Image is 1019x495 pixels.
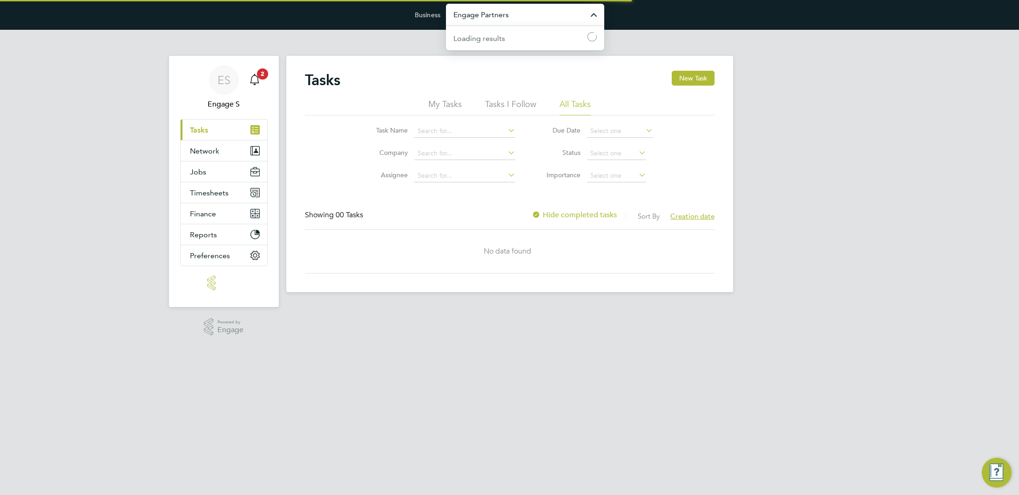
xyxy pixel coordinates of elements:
span: Jobs [190,167,206,176]
input: Search for... [414,169,515,182]
button: Engage Resource Center [982,458,1012,488]
label: Status [539,148,580,157]
span: ES [217,74,230,86]
div: Showing [305,210,365,220]
span: Creation date [670,212,715,221]
button: Reports [181,224,267,245]
label: Task Name [366,126,408,134]
div: No data found [305,247,710,256]
label: Importance [539,171,580,179]
a: Powered byEngage [204,318,243,336]
span: Engage S [180,99,268,110]
img: engage-logo-retina.png [207,275,241,290]
span: Engage [217,326,243,334]
span: Powered by [217,318,243,326]
input: Search for... [414,147,515,160]
input: Select one [587,147,646,160]
div: Loading results [453,33,505,44]
li: All Tasks [560,99,591,115]
span: 2 [257,68,268,80]
button: Jobs [181,161,267,182]
a: 2 [245,65,264,95]
a: Tasks [181,120,267,140]
span: Finance [190,209,216,218]
nav: Main navigation [169,56,279,307]
span: Preferences [190,251,230,260]
label: Business [415,11,440,19]
button: Finance [181,203,267,224]
label: Company [366,148,408,157]
li: My Tasks [428,99,462,115]
label: Hide completed tasks [532,210,617,220]
span: Timesheets [190,188,229,197]
label: Sort By [638,212,660,221]
span: Tasks [190,126,208,134]
button: Preferences [181,245,267,266]
input: Select one [587,125,653,138]
label: Due Date [539,126,580,134]
h2: Tasks [305,71,340,89]
li: Tasks I Follow [485,99,536,115]
span: 00 Tasks [336,210,363,220]
span: Reports [190,230,217,239]
button: Timesheets [181,182,267,203]
a: Go to home page [180,275,268,290]
a: ESEngage S [180,65,268,110]
label: Assignee [366,171,408,179]
span: Network [190,147,219,155]
button: New Task [672,71,715,86]
input: Select one [587,169,646,182]
input: Search for... [414,125,515,138]
button: Network [181,140,267,161]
